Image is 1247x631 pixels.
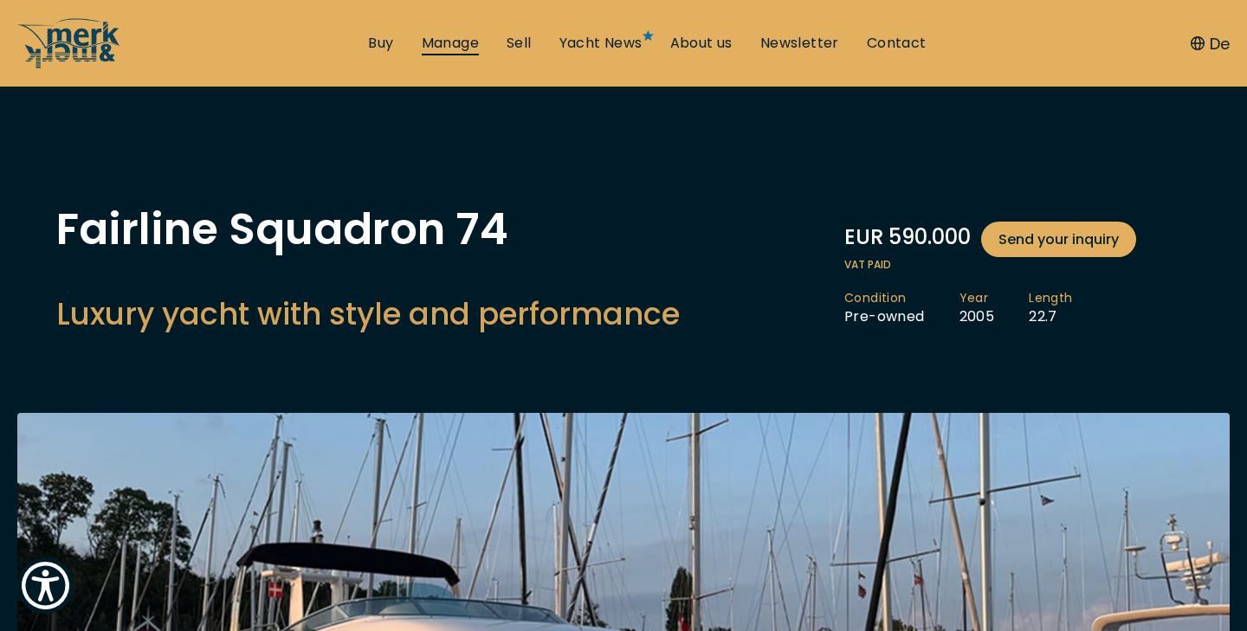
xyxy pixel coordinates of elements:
li: 2005 [959,290,1030,326]
a: Sell [507,34,532,53]
a: Contact [867,34,927,53]
span: VAT paid [844,257,1191,273]
li: 22.7 [1029,290,1107,326]
span: Condition [844,290,925,307]
a: Manage [422,34,479,53]
a: About us [670,34,733,53]
h2: Luxury yacht with style and performance [56,293,680,335]
button: De [1191,32,1230,55]
h1: Fairline Squadron 74 [56,208,680,251]
span: Year [959,290,995,307]
a: Send your inquiry [981,222,1136,257]
div: EUR 590.000 [844,222,1191,257]
a: Newsletter [760,34,839,53]
a: Yacht News [559,34,643,53]
button: Show Accessibility Preferences [17,557,74,614]
a: Buy [368,34,393,53]
a: / [17,55,121,74]
span: Length [1029,290,1072,307]
span: Send your inquiry [998,229,1119,250]
li: Pre-owned [844,290,959,326]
